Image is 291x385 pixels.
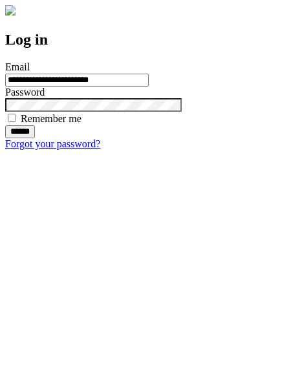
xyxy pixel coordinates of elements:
[5,138,100,149] a: Forgot your password?
[5,5,16,16] img: logo-4e3dc11c47720685a147b03b5a06dd966a58ff35d612b21f08c02c0306f2b779.png
[21,113,81,124] label: Remember me
[5,87,45,98] label: Password
[5,61,30,72] label: Email
[5,31,286,48] h2: Log in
